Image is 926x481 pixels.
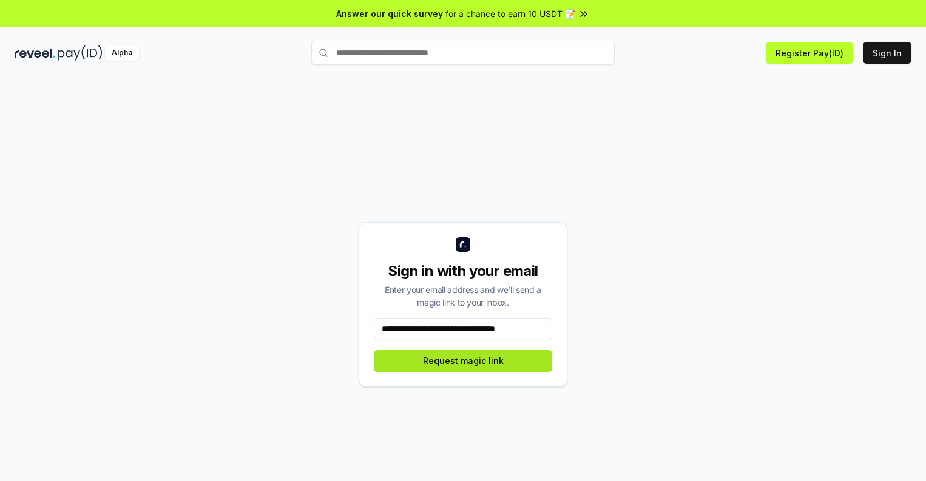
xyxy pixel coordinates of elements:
button: Sign In [863,42,911,64]
div: Enter your email address and we’ll send a magic link to your inbox. [374,283,552,309]
span: Answer our quick survey [336,7,443,20]
img: reveel_dark [15,45,55,61]
div: Alpha [105,45,139,61]
span: for a chance to earn 10 USDT 📝 [445,7,575,20]
img: logo_small [456,237,470,252]
div: Sign in with your email [374,261,552,281]
img: pay_id [58,45,103,61]
button: Register Pay(ID) [766,42,853,64]
button: Request magic link [374,350,552,372]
